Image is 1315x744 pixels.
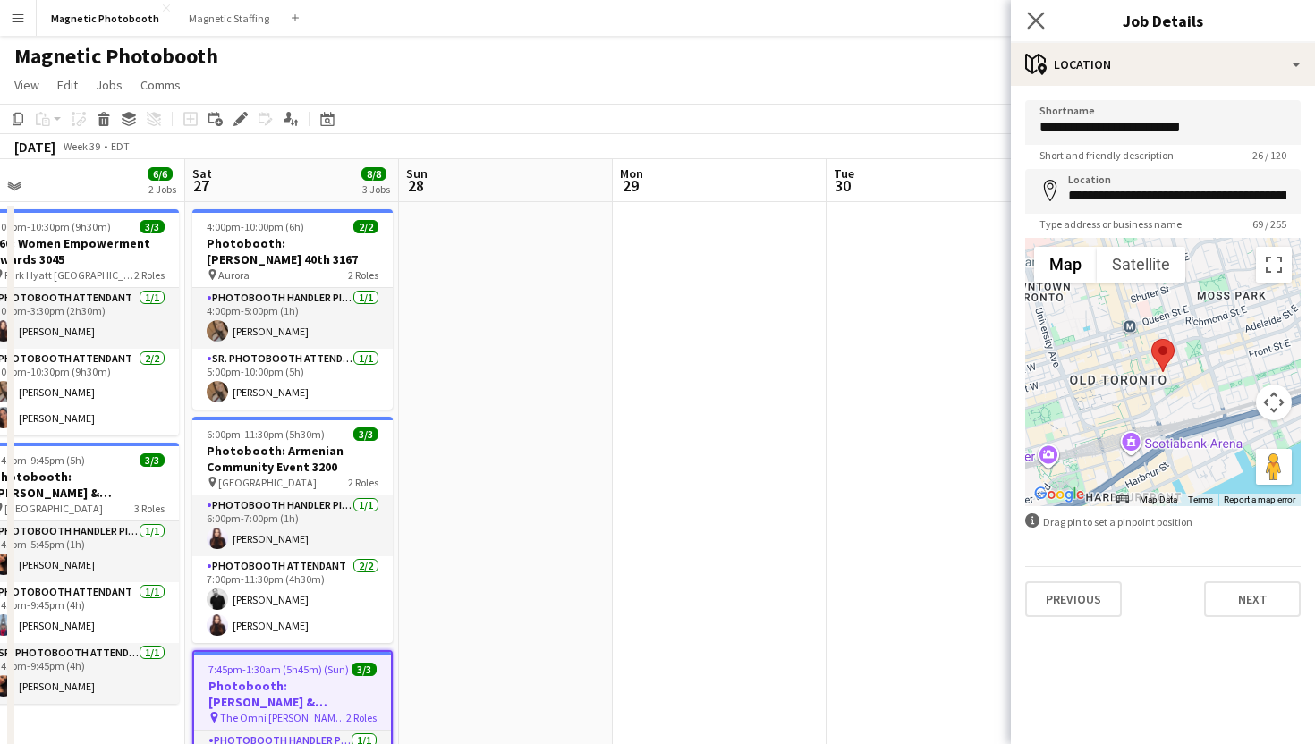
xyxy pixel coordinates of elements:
a: Open this area in Google Maps (opens a new window) [1030,483,1089,506]
div: 2 Jobs [148,182,176,196]
span: 3/3 [353,427,378,441]
span: 6/6 [148,167,173,181]
a: Comms [133,73,188,97]
span: 3/3 [140,453,165,467]
div: [DATE] [14,138,55,156]
span: 2 Roles [346,711,377,724]
span: 3 Roles [134,502,165,515]
button: Keyboard shortcuts [1116,494,1129,506]
app-card-role: Photobooth Handler Pick-Up/Drop-Off1/14:00pm-5:00pm (1h)[PERSON_NAME] [192,288,393,349]
span: Type address or business name [1025,217,1196,231]
h3: Photobooth: [PERSON_NAME] 40th 3167 [192,235,393,267]
a: Report a map error [1224,495,1295,504]
button: Drag Pegman onto the map to open Street View [1256,449,1292,485]
span: 6:00pm-11:30pm (5h30m) [207,427,325,441]
a: Jobs [89,73,130,97]
span: 28 [403,175,428,196]
span: Sun [406,165,428,182]
button: Show street map [1034,247,1097,283]
h3: Job Details [1011,9,1315,32]
a: View [7,73,47,97]
span: 8/8 [361,167,386,181]
span: 27 [190,175,212,196]
h3: Photobooth: [PERSON_NAME] & [PERSON_NAME]'s Wedding 3136 [194,678,391,710]
a: Terms (opens in new tab) [1188,495,1213,504]
app-job-card: 4:00pm-10:00pm (6h)2/2Photobooth: [PERSON_NAME] 40th 3167 Aurora2 RolesPhotobooth Handler Pick-Up... [192,209,393,410]
button: Toggle fullscreen view [1256,247,1292,283]
span: View [14,77,39,93]
button: Magnetic Staffing [174,1,284,36]
div: EDT [111,139,130,153]
app-card-role: Photobooth Handler Pick-Up/Drop-Off1/16:00pm-7:00pm (1h)[PERSON_NAME] [192,495,393,556]
span: Aurora [218,268,250,282]
span: Comms [140,77,181,93]
button: Magnetic Photobooth [37,1,174,36]
div: 3 Jobs [362,182,390,196]
span: Mon [620,165,643,182]
span: Sat [192,165,212,182]
span: 4:00pm-10:00pm (6h) [207,220,304,233]
span: 2 Roles [134,268,165,282]
div: Location [1011,43,1315,86]
span: Week 39 [59,139,104,153]
span: 3/3 [140,220,165,233]
span: 69 / 255 [1238,217,1301,231]
h1: Magnetic Photobooth [14,43,218,70]
img: Google [1030,483,1089,506]
span: 3/3 [352,663,377,676]
app-job-card: 6:00pm-11:30pm (5h30m)3/3Photobooth: Armenian Community Event 3200 [GEOGRAPHIC_DATA]2 RolesPhotob... [192,417,393,643]
span: Park Hyatt [GEOGRAPHIC_DATA] [4,268,134,282]
app-card-role: Photobooth Attendant2/27:00pm-11:30pm (4h30m)[PERSON_NAME][PERSON_NAME] [192,556,393,643]
span: 7:45pm-1:30am (5h45m) (Sun) [208,663,349,676]
a: Edit [50,73,85,97]
span: Short and friendly description [1025,148,1188,162]
button: Map camera controls [1256,385,1292,420]
button: Next [1204,581,1301,617]
span: 2 Roles [348,268,378,282]
span: Edit [57,77,78,93]
div: Drag pin to set a pinpoint position [1025,513,1301,530]
span: Tue [834,165,854,182]
span: 29 [617,175,643,196]
button: Previous [1025,581,1122,617]
span: Jobs [96,77,123,93]
h3: Photobooth: Armenian Community Event 3200 [192,443,393,475]
span: 2/2 [353,220,378,233]
span: 26 / 120 [1238,148,1301,162]
span: The Omni [PERSON_NAME][GEOGRAPHIC_DATA] [220,711,346,724]
button: Show satellite imagery [1097,247,1185,283]
span: 30 [831,175,854,196]
span: [GEOGRAPHIC_DATA] [218,476,317,489]
app-card-role: Sr. Photobooth Attendant1/15:00pm-10:00pm (5h)[PERSON_NAME] [192,349,393,410]
span: 2 Roles [348,476,378,489]
button: Map Data [1140,494,1177,506]
span: [GEOGRAPHIC_DATA] [4,502,103,515]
